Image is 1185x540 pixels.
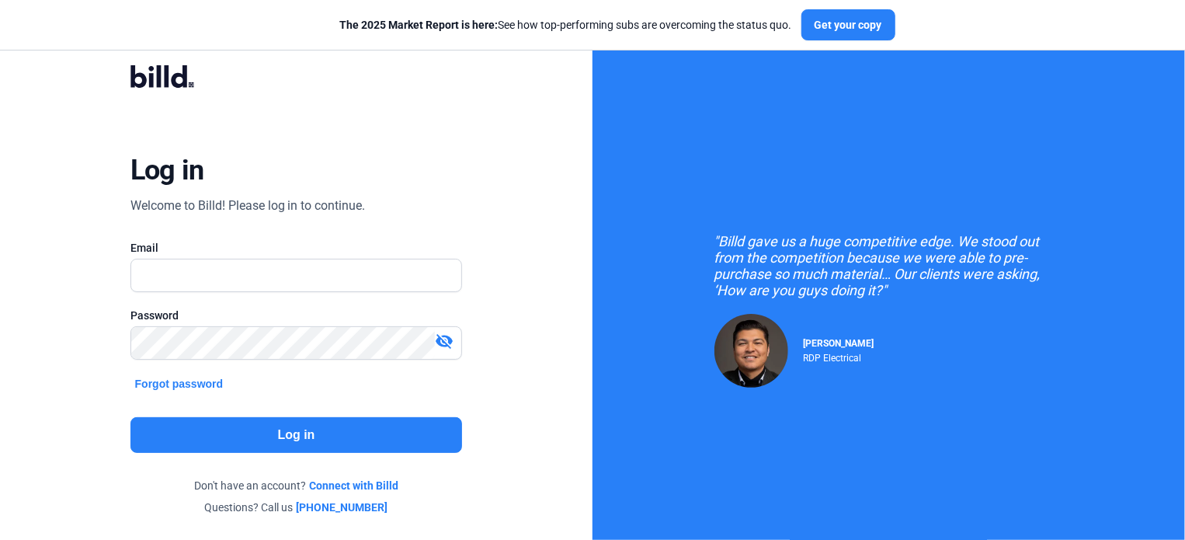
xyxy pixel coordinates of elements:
[804,338,874,349] span: [PERSON_NAME]
[130,375,228,392] button: Forgot password
[130,417,463,453] button: Log in
[340,19,499,31] span: The 2025 Market Report is here:
[714,233,1064,298] div: "Billd gave us a huge competitive edge. We stood out from the competition because we were able to...
[714,314,788,388] img: Raul Pacheco
[804,349,874,364] div: RDP Electrical
[130,197,366,215] div: Welcome to Billd! Please log in to continue.
[130,240,463,256] div: Email
[297,500,388,515] a: [PHONE_NUMBER]
[130,308,463,323] div: Password
[130,500,463,515] div: Questions? Call us
[130,153,204,187] div: Log in
[801,9,895,40] button: Get your copy
[435,332,453,350] mat-icon: visibility_off
[309,478,398,493] a: Connect with Billd
[130,478,463,493] div: Don't have an account?
[340,17,792,33] div: See how top-performing subs are overcoming the status quo.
